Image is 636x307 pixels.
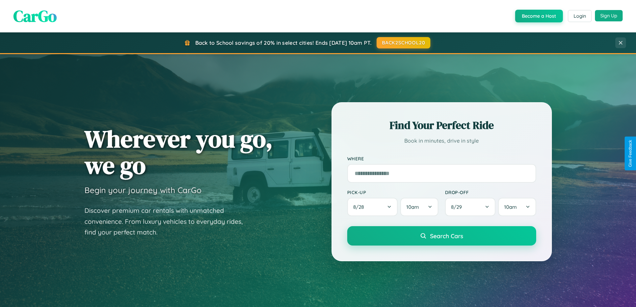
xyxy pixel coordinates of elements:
button: 10am [400,198,438,216]
button: 8/28 [347,198,398,216]
span: 10am [504,204,517,210]
span: 8 / 28 [353,204,367,210]
button: Become a Host [515,10,563,22]
h1: Wherever you go, we go [84,126,273,178]
button: Sign Up [595,10,623,21]
button: Login [568,10,592,22]
span: 10am [406,204,419,210]
p: Book in minutes, drive in style [347,136,536,146]
p: Discover premium car rentals with unmatched convenience. From luxury vehicles to everyday rides, ... [84,205,251,238]
button: 10am [498,198,536,216]
label: Pick-up [347,189,438,195]
span: CarGo [13,5,57,27]
label: Where [347,156,536,161]
button: Search Cars [347,226,536,246]
span: Search Cars [430,232,463,240]
span: Back to School savings of 20% in select cities! Ends [DATE] 10am PT. [195,39,372,46]
button: BACK2SCHOOL20 [377,37,430,48]
span: 8 / 29 [451,204,465,210]
h2: Find Your Perfect Ride [347,118,536,133]
h3: Begin your journey with CarGo [84,185,202,195]
button: 8/29 [445,198,496,216]
label: Drop-off [445,189,536,195]
div: Give Feedback [628,140,633,167]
